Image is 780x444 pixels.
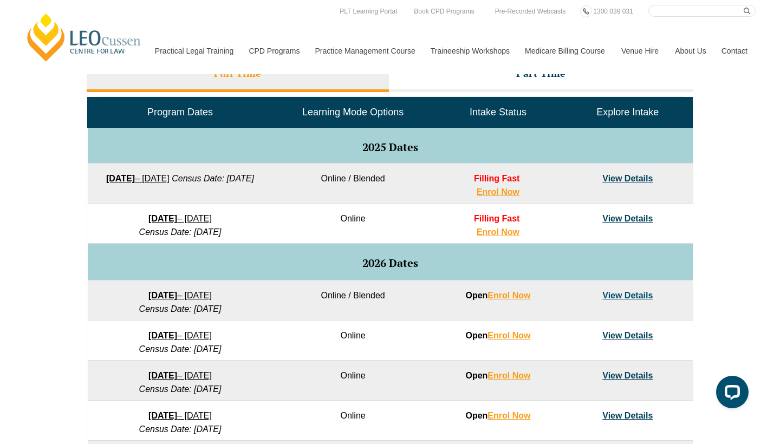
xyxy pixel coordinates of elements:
[590,5,635,17] a: 1300 039 031
[602,174,653,183] a: View Details
[465,291,530,300] strong: Open
[517,28,613,74] a: Medicare Billing Course
[148,371,212,380] a: [DATE]– [DATE]
[139,227,222,237] em: Census Date: [DATE]
[487,411,530,420] a: Enrol Now
[148,411,177,420] strong: [DATE]
[272,361,433,401] td: Online
[487,331,530,340] a: Enrol Now
[302,107,404,117] span: Learning Mode Options
[602,411,653,420] a: View Details
[307,28,422,74] a: Practice Management Course
[148,371,177,380] strong: [DATE]
[422,28,517,74] a: Traineeship Workshops
[172,174,254,183] em: Census Date: [DATE]
[362,256,418,270] span: 2026 Dates
[596,107,659,117] span: Explore Intake
[474,174,519,183] span: Filling Fast
[139,344,222,354] em: Census Date: [DATE]
[337,5,400,17] a: PLT Learning Portal
[465,331,530,340] strong: Open
[487,291,530,300] a: Enrol Now
[602,371,653,380] a: View Details
[593,8,633,15] span: 1300 039 031
[613,28,667,74] a: Venue Hire
[148,214,212,223] a: [DATE]– [DATE]
[148,331,212,340] a: [DATE]– [DATE]
[487,371,530,380] a: Enrol Now
[106,174,170,183] a: [DATE]– [DATE]
[492,5,569,17] a: Pre-Recorded Webcasts
[106,174,135,183] strong: [DATE]
[148,291,212,300] a: [DATE]– [DATE]
[139,425,222,434] em: Census Date: [DATE]
[148,214,177,223] strong: [DATE]
[411,5,477,17] a: Book CPD Programs
[272,204,433,244] td: Online
[602,291,653,300] a: View Details
[139,304,222,314] em: Census Date: [DATE]
[465,371,530,380] strong: Open
[470,107,526,117] span: Intake Status
[602,214,653,223] a: View Details
[602,331,653,340] a: View Details
[477,187,519,197] a: Enrol Now
[713,28,756,74] a: Contact
[272,321,433,361] td: Online
[272,280,433,321] td: Online / Blended
[465,411,530,420] strong: Open
[474,214,519,223] span: Filling Fast
[139,384,222,394] em: Census Date: [DATE]
[147,28,241,74] a: Practical Legal Training
[148,291,177,300] strong: [DATE]
[148,331,177,340] strong: [DATE]
[24,12,144,63] a: [PERSON_NAME] Centre for Law
[147,107,213,117] span: Program Dates
[707,371,753,417] iframe: LiveChat chat widget
[148,411,212,420] a: [DATE]– [DATE]
[362,140,418,154] span: 2025 Dates
[667,28,713,74] a: About Us
[272,164,433,204] td: Online / Blended
[240,28,307,74] a: CPD Programs
[477,227,519,237] a: Enrol Now
[272,401,433,441] td: Online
